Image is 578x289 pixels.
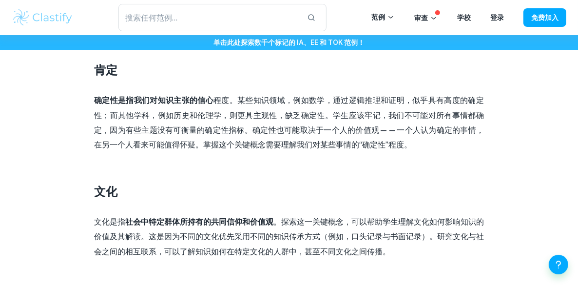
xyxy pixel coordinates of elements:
font: 标记的 IA、EE 和 TOK 范例 [275,39,358,46]
font: 。某些知识领域，例如数学，通过逻辑推理和证明，似乎具有高度的确定性；而其他学科，例如历史和伦理学，则更具主观性，缺乏确定性。学生应该牢记，我们不可能对所有事情都确定，因为有些主题没有可衡量的确定... [94,96,484,149]
a: 学校 [457,14,471,21]
font: ！ [358,39,365,46]
font: 肯定 [94,63,117,77]
input: 搜索任何范例... [118,4,300,31]
font: 文化 [94,185,117,198]
font: 审查 [414,14,428,22]
a: 登录 [490,14,504,21]
button: 免费加入 [523,8,566,26]
font: 确定性是指我们对知识主张的信心 [94,96,213,105]
font: 。探索这一关键概念，可以帮助学生理解文化如何影响知识的价值及其解读。这是因为不同的文化优先采用不同的知识传承方式（例如，口头记录与书面记录）。研究文化与社会之间的相互联系，可以了解知识如何在特定... [94,217,484,256]
img: Clastify 徽标 [12,8,74,27]
font: 单击此处探索数千个 [213,39,275,46]
font: 程度 [213,96,230,105]
font: 范例 [371,13,385,21]
font: 社会中特定群体所持有的共同信仰和价值观 [125,217,273,227]
font: 文化是指 [94,217,125,227]
button: 帮助和反馈 [549,255,568,274]
font: 免费加入 [531,14,559,22]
